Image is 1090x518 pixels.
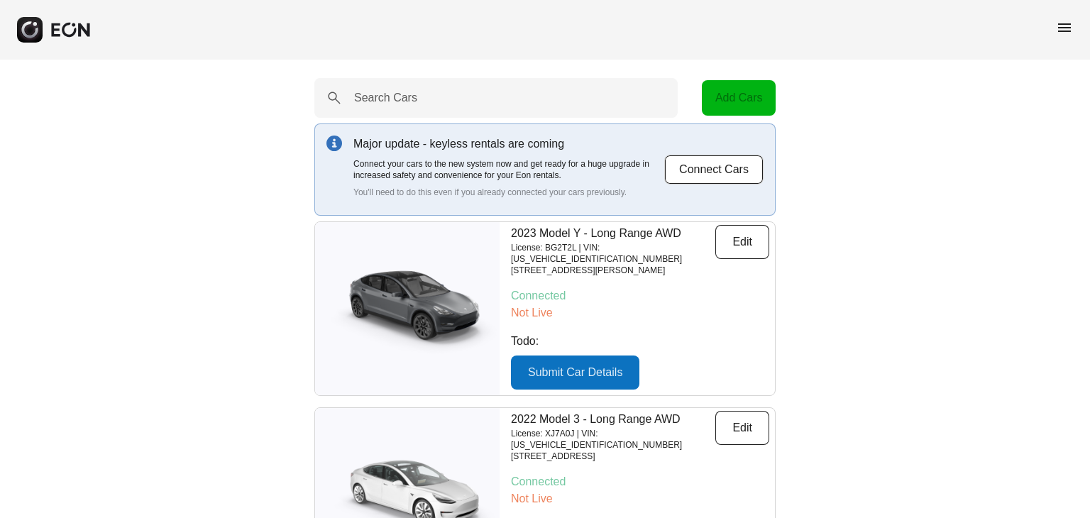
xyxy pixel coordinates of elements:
p: 2022 Model 3 - Long Range AWD [511,411,715,428]
img: info [326,136,342,151]
button: Connect Cars [664,155,764,184]
p: Connected [511,287,769,304]
p: License: BG2T2L | VIN: [US_VEHICLE_IDENTIFICATION_NUMBER] [511,242,715,265]
p: Connected [511,473,769,490]
button: Submit Car Details [511,356,639,390]
p: [STREET_ADDRESS][PERSON_NAME] [511,265,715,276]
p: License: XJ7A0J | VIN: [US_VEHICLE_IDENTIFICATION_NUMBER] [511,428,715,451]
button: Edit [715,225,769,259]
p: Connect your cars to the new system now and get ready for a huge upgrade in increased safety and ... [353,158,664,181]
p: You'll need to do this even if you already connected your cars previously. [353,187,664,198]
p: [STREET_ADDRESS] [511,451,715,462]
img: car [315,263,500,355]
p: Not Live [511,490,769,507]
button: Edit [715,411,769,445]
p: Todo: [511,333,769,350]
label: Search Cars [354,89,417,106]
p: Major update - keyless rentals are coming [353,136,664,153]
p: Not Live [511,304,769,321]
span: menu [1056,19,1073,36]
p: 2023 Model Y - Long Range AWD [511,225,715,242]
